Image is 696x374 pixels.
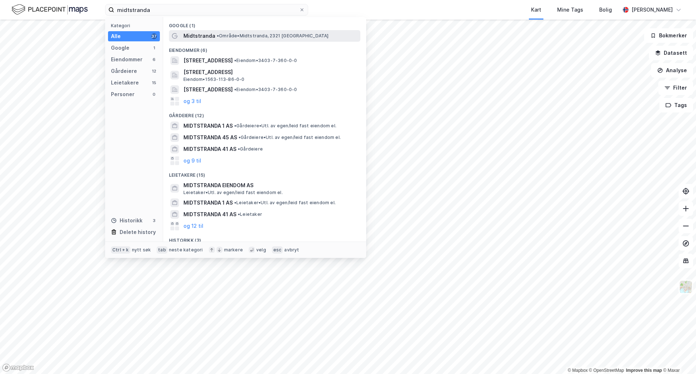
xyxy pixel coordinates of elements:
[183,222,203,230] button: og 12 til
[183,210,236,219] span: MIDTSTRANDA 41 AS
[111,23,160,28] div: Kategori
[183,77,245,82] span: Eiendom • 1563-113-86-0-0
[224,247,243,253] div: markere
[217,33,219,38] span: •
[631,5,673,14] div: [PERSON_NAME]
[151,45,157,51] div: 1
[183,156,201,165] button: og 9 til
[660,339,696,374] iframe: Chat Widget
[589,368,624,373] a: OpenStreetMap
[568,368,588,373] a: Mapbox
[183,198,233,207] span: MIDTSTRANDA 1 AS
[272,246,283,254] div: esc
[111,67,137,75] div: Gårdeiere
[234,200,336,206] span: Leietaker • Utl. av egen/leid fast eiendom el.
[234,58,236,63] span: •
[151,91,157,97] div: 0
[157,246,167,254] div: tab
[238,146,263,152] span: Gårdeiere
[169,247,203,253] div: neste kategori
[163,42,366,55] div: Eiendommer (6)
[234,87,236,92] span: •
[111,246,130,254] div: Ctrl + k
[649,46,693,60] button: Datasett
[151,33,157,39] div: 37
[12,3,88,16] img: logo.f888ab2527a4732fd821a326f86c7f29.svg
[234,123,236,128] span: •
[163,107,366,120] div: Gårdeiere (12)
[239,135,241,140] span: •
[557,5,583,14] div: Mine Tags
[111,55,142,64] div: Eiendommer
[111,78,139,87] div: Leietakere
[183,190,283,196] span: Leietaker • Utl. av egen/leid fast eiendom el.
[238,146,240,152] span: •
[238,211,262,217] span: Leietaker
[644,28,693,43] button: Bokmerker
[114,4,299,15] input: Søk på adresse, matrikkel, gårdeiere, leietakere eller personer
[111,90,134,99] div: Personer
[183,145,236,153] span: MIDTSTRANDA 41 AS
[183,133,237,142] span: MIDTSTRANDA 45 AS
[531,5,541,14] div: Kart
[111,216,142,225] div: Historikk
[238,211,240,217] span: •
[151,57,157,62] div: 6
[132,247,151,253] div: nytt søk
[599,5,612,14] div: Bolig
[626,368,662,373] a: Improve this map
[239,135,341,140] span: Gårdeiere • Utl. av egen/leid fast eiendom el.
[659,98,693,112] button: Tags
[120,228,156,237] div: Delete history
[658,81,693,95] button: Filter
[183,97,201,106] button: og 3 til
[660,339,696,374] div: Kontrollprogram for chat
[284,247,299,253] div: avbryt
[151,68,157,74] div: 12
[256,247,266,253] div: velg
[234,200,236,205] span: •
[234,87,297,93] span: Eiendom • 3403-7-360-0-0
[651,63,693,78] button: Analyse
[163,232,366,245] div: Historikk (3)
[234,58,297,63] span: Eiendom • 3403-7-360-0-0
[151,80,157,86] div: 15
[234,123,336,129] span: Gårdeiere • Utl. av egen/leid fast eiendom el.
[217,33,329,39] span: Område • Midtstranda, 2321 [GEOGRAPHIC_DATA]
[183,68,357,77] span: [STREET_ADDRESS]
[111,32,121,41] div: Alle
[183,122,233,130] span: MIDTSTRANDA 1 AS
[163,17,366,30] div: Google (1)
[163,167,366,180] div: Leietakere (15)
[111,44,129,52] div: Google
[2,363,34,372] a: Mapbox homepage
[183,85,233,94] span: [STREET_ADDRESS]
[679,280,693,294] img: Z
[183,56,233,65] span: [STREET_ADDRESS]
[151,218,157,223] div: 3
[183,32,215,40] span: Midtstranda
[183,181,357,190] span: MIDTSTRANDA EIENDOM AS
